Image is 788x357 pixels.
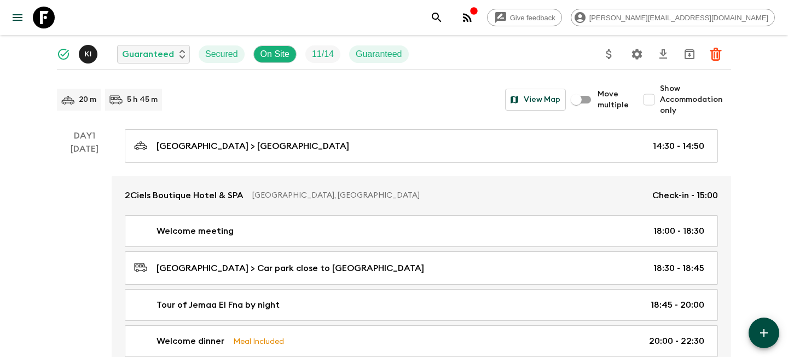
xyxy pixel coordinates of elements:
p: Meal Included [233,335,284,347]
p: 18:00 - 18:30 [653,224,704,238]
p: 11 / 14 [312,48,334,61]
p: [GEOGRAPHIC_DATA], [GEOGRAPHIC_DATA] [252,190,644,201]
button: KI [79,45,100,64]
button: Download CSV [652,43,674,65]
button: search adventures [426,7,448,28]
p: 18:45 - 20:00 [651,298,704,312]
p: 5 h 45 m [127,94,158,105]
p: On Site [260,48,289,61]
a: [GEOGRAPHIC_DATA] > [GEOGRAPHIC_DATA]14:30 - 14:50 [125,129,718,163]
p: 2Ciels Boutique Hotel & SPA [125,189,244,202]
a: Welcome dinnerMeal Included20:00 - 22:30 [125,325,718,357]
p: Welcome dinner [157,335,224,348]
a: Tour of Jemaa El Fna by night18:45 - 20:00 [125,289,718,321]
button: Settings [626,43,648,65]
a: Give feedback [487,9,562,26]
button: Delete [705,43,727,65]
button: Archive (Completed, Cancelled or Unsynced Departures only) [679,43,700,65]
p: Secured [205,48,238,61]
svg: Synced Successfully [57,48,70,61]
p: Tour of Jemaa El Fna by night [157,298,280,312]
button: menu [7,7,28,28]
a: 2Ciels Boutique Hotel & SPA[GEOGRAPHIC_DATA], [GEOGRAPHIC_DATA]Check-in - 15:00 [112,176,731,215]
div: Secured [199,45,245,63]
p: 18:30 - 18:45 [653,262,704,275]
p: 20:00 - 22:30 [649,335,704,348]
p: [GEOGRAPHIC_DATA] > [GEOGRAPHIC_DATA] [157,140,349,153]
span: Khaled Ingrioui [79,48,100,57]
a: [GEOGRAPHIC_DATA] > Car park close to [GEOGRAPHIC_DATA]18:30 - 18:45 [125,251,718,285]
div: On Site [253,45,297,63]
p: Check-in - 15:00 [652,189,718,202]
span: Give feedback [504,14,561,22]
span: Show Accommodation only [660,83,731,116]
p: 14:30 - 14:50 [653,140,704,153]
button: Update Price, Early Bird Discount and Costs [598,43,620,65]
button: View Map [505,89,566,111]
p: K I [84,50,91,59]
p: Welcome meeting [157,224,234,238]
p: 20 m [79,94,96,105]
a: Welcome meeting18:00 - 18:30 [125,215,718,247]
div: Trip Fill [305,45,340,63]
p: [GEOGRAPHIC_DATA] > Car park close to [GEOGRAPHIC_DATA] [157,262,424,275]
span: Move multiple [598,89,629,111]
p: Guaranteed [122,48,174,61]
span: [PERSON_NAME][EMAIL_ADDRESS][DOMAIN_NAME] [583,14,774,22]
p: Day 1 [57,129,112,142]
div: [PERSON_NAME][EMAIL_ADDRESS][DOMAIN_NAME] [571,9,775,26]
p: Guaranteed [356,48,402,61]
